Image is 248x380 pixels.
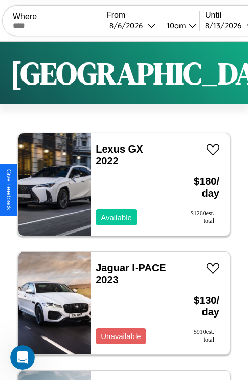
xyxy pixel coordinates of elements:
div: 10am [162,20,189,30]
div: Give Feedback [5,169,12,210]
label: Where [13,12,101,22]
div: 8 / 13 / 2026 [205,20,246,30]
h3: $ 130 / day [183,284,219,328]
iframe: Intercom live chat [10,345,35,370]
div: $ 1260 est. total [183,209,219,225]
h3: $ 180 / day [183,165,219,209]
a: Lexus GX 2022 [96,143,143,166]
p: Available [101,210,132,224]
div: $ 910 est. total [183,328,219,344]
div: 8 / 6 / 2026 [109,20,148,30]
a: Jaguar I-PACE 2023 [96,262,166,285]
p: Unavailable [101,329,141,343]
button: 8/6/2026 [106,20,159,31]
button: 10am [159,20,199,31]
label: From [106,11,199,20]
